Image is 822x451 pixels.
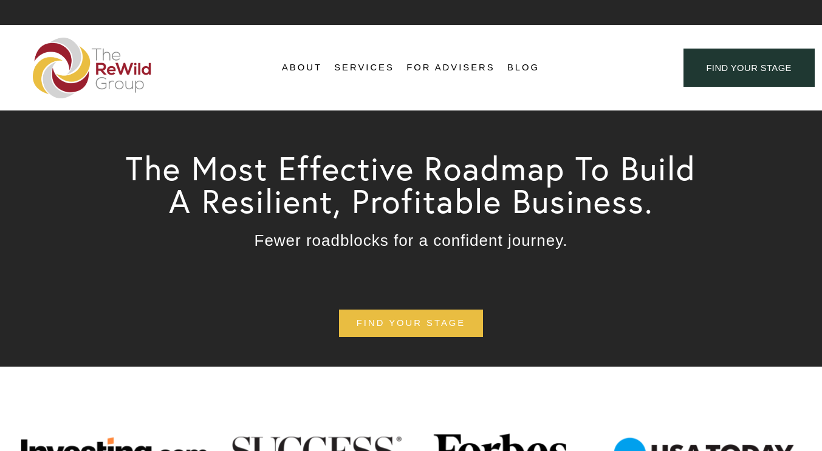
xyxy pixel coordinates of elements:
[339,310,483,337] a: find your stage
[334,59,394,76] span: Services
[282,59,322,77] a: folder dropdown
[507,59,539,77] a: Blog
[33,38,152,98] img: The ReWild Group
[126,148,707,222] span: The Most Effective Roadmap To Build A Resilient, Profitable Business.
[282,59,322,76] span: About
[255,231,568,249] span: Fewer roadblocks for a confident journey.
[406,59,495,77] a: For Advisers
[683,49,815,87] a: find your stage
[334,59,394,77] a: folder dropdown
